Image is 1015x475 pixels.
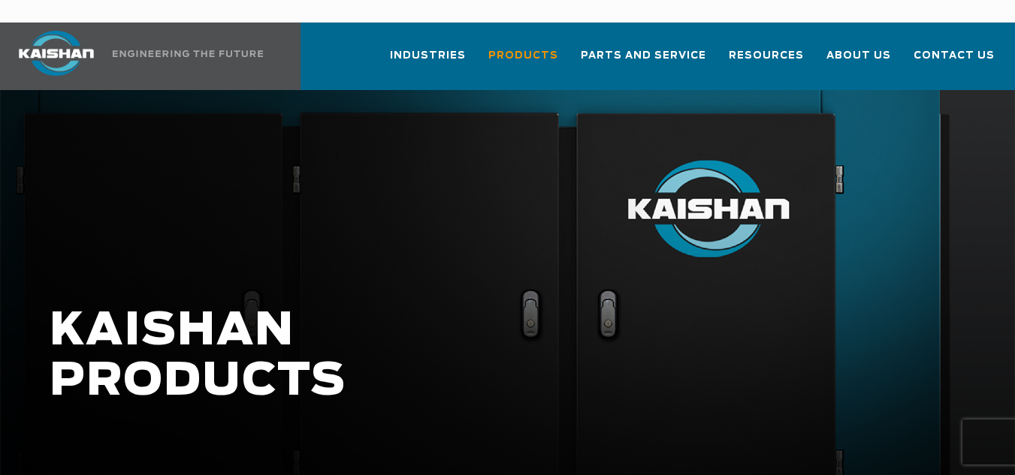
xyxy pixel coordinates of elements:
span: Resources [729,47,804,65]
a: About Us [826,36,891,87]
a: Contact Us [914,36,995,87]
a: Parts and Service [581,36,706,87]
h1: KAISHAN PRODUCTS [50,306,810,407]
a: Industries [390,36,466,87]
img: Engineering the future [113,50,263,57]
a: Products [488,36,558,87]
span: About Us [826,47,891,65]
span: Parts and Service [581,47,706,65]
a: Resources [729,36,804,87]
span: Contact Us [914,47,995,65]
span: Industries [390,47,466,65]
span: Products [488,47,558,65]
